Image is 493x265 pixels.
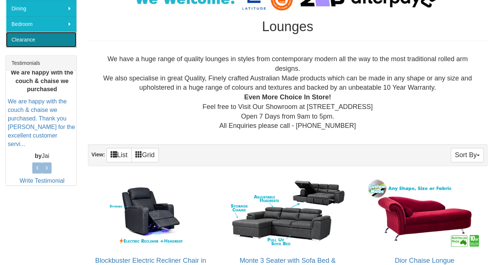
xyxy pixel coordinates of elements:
a: Dior Chaise Longue [395,257,454,264]
a: Clearance [6,32,76,47]
p: Jai [8,152,76,160]
a: Bedroom [6,16,76,32]
strong: View: [92,152,105,158]
a: List [106,148,132,162]
img: Dior Chaise Longue [366,178,483,249]
div: Testimonials [6,56,76,71]
b: by [35,153,42,159]
button: Sort By [451,148,484,162]
img: Blockbuster Electric Recliner Chair in Rhino Fabric [92,178,210,249]
h1: Lounges [88,19,488,34]
a: We are happy with the couch & chaise we purchased. Thank you [PERSON_NAME] for the excellent cust... [8,98,75,147]
div: We have a huge range of quality lounges in styles from contemporary modern all the way to the mos... [94,54,482,131]
img: Monte 3 Seater with Sofa Bed & Storage Chaise in Fabric [229,178,346,249]
a: Write Testimonial [20,178,65,184]
b: We are happy with the couch & chaise we purchased [11,69,73,93]
a: Dining [6,1,76,16]
b: Even More Choice In Store! [244,93,331,101]
a: Grid [131,148,159,162]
